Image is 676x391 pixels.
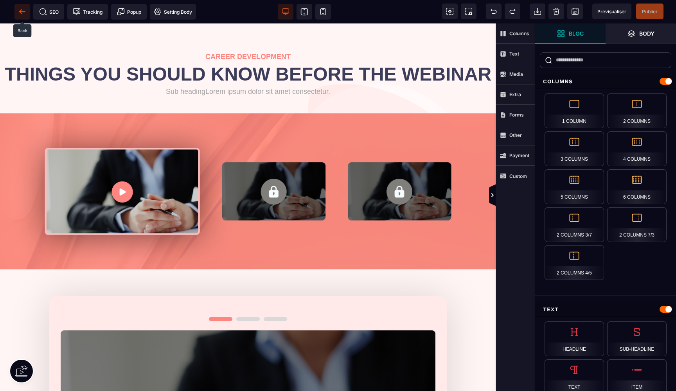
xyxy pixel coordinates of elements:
div: 2 Columns 7/3 [607,207,667,242]
div: 5 Columns [545,169,604,204]
strong: Body [639,30,654,36]
span: Open Blocks [535,23,606,44]
div: 4 Columns [607,131,667,166]
span: Previsualiser [597,9,626,14]
div: Text [535,302,676,317]
span: SEO [39,8,59,16]
span: Open Layer Manager [606,23,676,44]
div: 2 Columns [607,93,667,128]
span: View components [442,4,458,19]
strong: Forms [509,112,524,118]
img: 52048a076d9d0950a06d454bfbdde852_icon_1.png [209,294,287,298]
strong: Text [509,51,519,57]
div: Headline [545,321,604,356]
span: Tracking [73,8,102,16]
strong: Extra [509,91,521,97]
span: Setting Body [154,8,192,16]
div: Columns [535,74,676,89]
strong: Payment [509,152,529,158]
strong: Other [509,132,522,138]
span: Preview [592,4,631,19]
div: 1 Column [545,93,604,128]
span: Screenshot [461,4,476,19]
div: 6 Columns [607,169,667,204]
span: Publier [642,9,658,14]
div: 2 Columns 3/7 [545,207,604,242]
strong: Media [509,71,523,77]
div: 2 Columns 4/5 [545,245,604,280]
strong: Columns [509,30,529,36]
strong: Custom [509,173,527,179]
strong: Bloc [569,30,584,36]
div: 3 Columns [545,131,604,166]
div: Sub-Headline [607,321,667,356]
span: Popup [117,8,141,16]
